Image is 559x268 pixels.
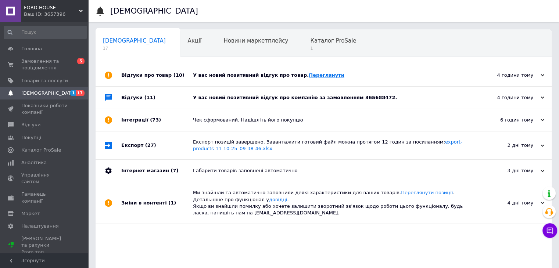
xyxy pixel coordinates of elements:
div: 4 дні тому [471,200,544,206]
span: [DEMOGRAPHIC_DATA] [21,90,76,97]
div: 2 дні тому [471,142,544,149]
div: Зміни в контенті [121,182,193,224]
span: Показники роботи компанії [21,102,68,116]
span: Каталог ProSale [310,37,356,44]
div: Інтернет магазин [121,160,193,182]
h1: [DEMOGRAPHIC_DATA] [110,7,198,15]
span: 1 [310,46,356,51]
div: 3 дні тому [471,167,544,174]
div: Відгуки [121,87,193,109]
div: Експорт [121,131,193,159]
div: 4 години тому [471,94,544,101]
a: export-products-11-10-25_09-38-46.xlsx [193,139,462,151]
span: (1) [168,200,176,206]
div: 4 години тому [471,72,544,79]
button: Чат з покупцем [542,223,557,238]
span: Відгуки [21,122,40,128]
input: Пошук [4,26,87,39]
span: 5 [77,58,85,64]
div: Prom топ [21,249,68,256]
span: Замовлення та повідомлення [21,58,68,71]
span: [PERSON_NAME] та рахунки [21,235,68,256]
span: (11) [144,95,155,100]
span: FORD HOUSE [24,4,79,11]
span: [DEMOGRAPHIC_DATA] [103,37,166,44]
span: 17 [76,90,85,96]
span: 17 [103,46,166,51]
span: Акції [188,37,202,44]
div: Чек сформований. Надішліть його покупцю [193,117,471,123]
span: (27) [145,142,156,148]
span: Покупці [21,134,41,141]
span: Гаманець компанії [21,191,68,204]
span: Каталог ProSale [21,147,61,153]
span: Товари та послуги [21,77,68,84]
a: Переглянути [309,72,344,78]
span: Управління сайтом [21,172,68,185]
span: 1 [70,90,76,96]
div: Ми знайшли та автоматично заповнили деякі характеристики для ваших товарів. . Детальніше про функ... [193,189,471,216]
span: Маркет [21,210,40,217]
div: У вас новий позитивний відгук про товар. [193,72,471,79]
div: Відгуки про товар [121,64,193,86]
div: Габарити товарів заповнені автоматично [193,167,471,174]
span: Новини маркетплейсу [223,37,288,44]
div: Ваш ID: 3657396 [24,11,88,18]
span: Головна [21,46,42,52]
span: (7) [171,168,178,173]
span: Налаштування [21,223,59,229]
span: Аналітика [21,159,47,166]
a: довідці [269,197,287,202]
div: Експорт позицій завершено. Завантажити готовий файл можна протягом 12 годин за посиланням: [193,139,471,152]
div: У вас новий позитивний відгук про компанію за замовленням 365688472. [193,94,471,101]
span: (73) [150,117,161,123]
div: Інтеграції [121,109,193,131]
div: 6 годин тому [471,117,544,123]
span: (10) [173,72,184,78]
a: Переглянути позиції [401,190,453,195]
